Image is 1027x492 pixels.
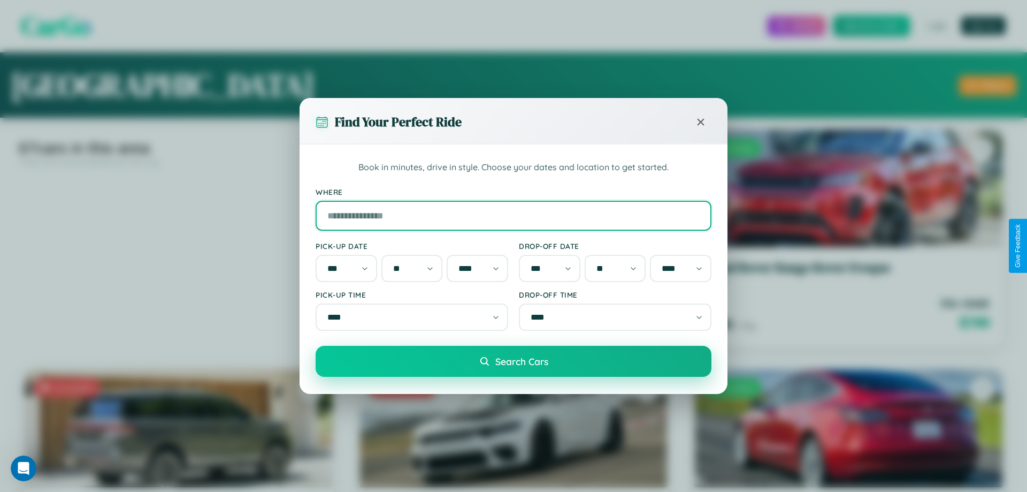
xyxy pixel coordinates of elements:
[316,161,711,175] p: Book in minutes, drive in style. Choose your dates and location to get started.
[519,290,711,299] label: Drop-off Time
[316,290,508,299] label: Pick-up Time
[316,241,508,251] label: Pick-up Date
[335,113,462,131] h3: Find Your Perfect Ride
[495,355,548,367] span: Search Cars
[316,187,711,196] label: Where
[316,346,711,377] button: Search Cars
[519,241,711,251] label: Drop-off Date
